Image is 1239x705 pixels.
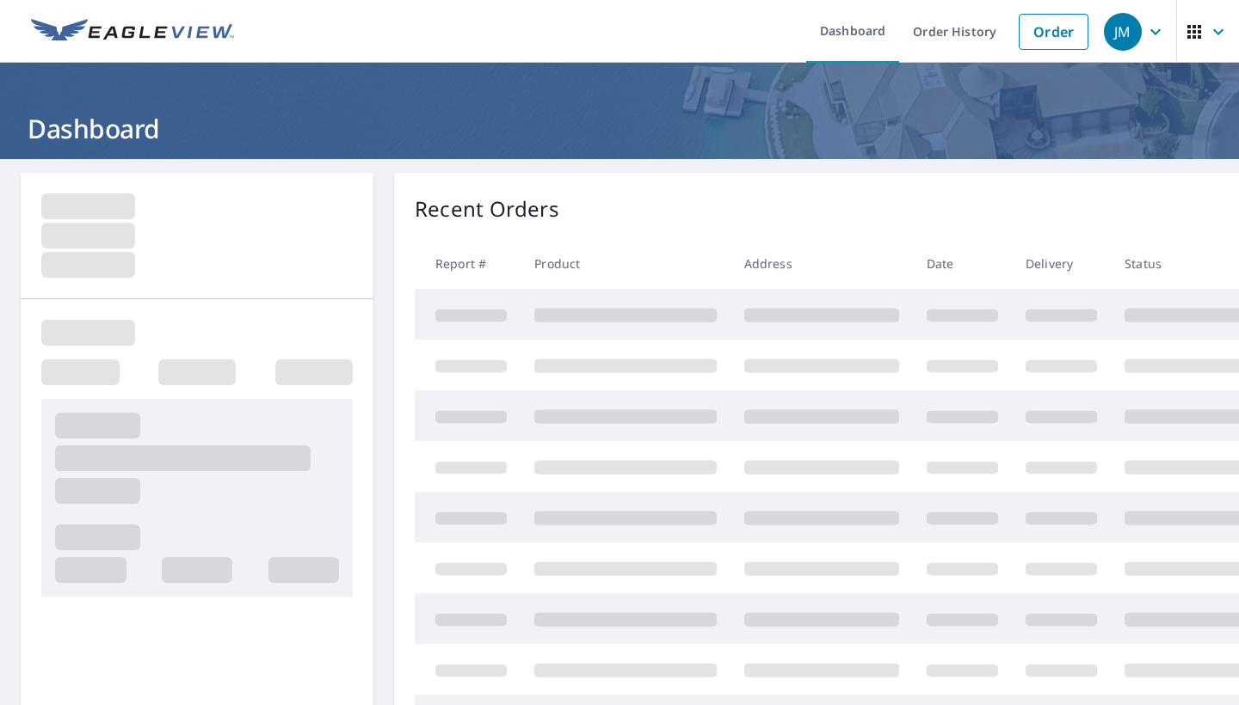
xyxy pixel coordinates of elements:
img: EV Logo [31,19,234,45]
h1: Dashboard [21,111,1218,146]
th: Delivery [1012,238,1111,289]
div: JM [1104,13,1142,51]
th: Address [730,238,913,289]
th: Report # [415,238,521,289]
a: Order [1019,14,1088,50]
th: Date [913,238,1012,289]
th: Product [521,238,730,289]
p: Recent Orders [415,193,559,224]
